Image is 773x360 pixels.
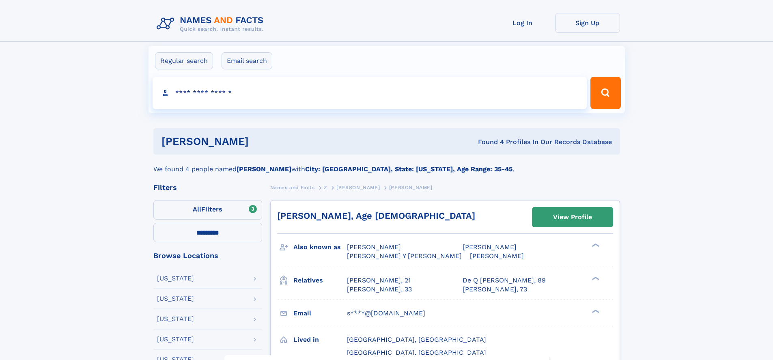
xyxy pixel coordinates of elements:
[463,276,546,285] a: De Q [PERSON_NAME], 89
[324,185,327,190] span: Z
[347,276,411,285] a: [PERSON_NAME], 21
[555,13,620,33] a: Sign Up
[293,306,347,320] h3: Email
[347,285,412,294] a: [PERSON_NAME], 33
[490,13,555,33] a: Log In
[161,136,364,147] h1: [PERSON_NAME]
[347,243,401,251] span: [PERSON_NAME]
[293,240,347,254] h3: Also known as
[153,155,620,174] div: We found 4 people named with .
[153,77,587,109] input: search input
[153,252,262,259] div: Browse Locations
[157,275,194,282] div: [US_STATE]
[157,295,194,302] div: [US_STATE]
[532,207,613,227] a: View Profile
[389,185,433,190] span: [PERSON_NAME]
[553,208,592,226] div: View Profile
[463,285,527,294] a: [PERSON_NAME], 73
[363,138,612,147] div: Found 4 Profiles In Our Records Database
[277,211,475,221] a: [PERSON_NAME], Age [DEMOGRAPHIC_DATA]
[153,200,262,220] label: Filters
[155,52,213,69] label: Regular search
[347,336,486,343] span: [GEOGRAPHIC_DATA], [GEOGRAPHIC_DATA]
[237,165,291,173] b: [PERSON_NAME]
[153,13,270,35] img: Logo Names and Facts
[324,182,327,192] a: Z
[222,52,272,69] label: Email search
[153,184,262,191] div: Filters
[347,349,486,356] span: [GEOGRAPHIC_DATA], [GEOGRAPHIC_DATA]
[336,182,380,192] a: [PERSON_NAME]
[293,333,347,347] h3: Lived in
[157,316,194,322] div: [US_STATE]
[590,308,600,314] div: ❯
[293,274,347,287] h3: Relatives
[590,77,620,109] button: Search Button
[347,252,462,260] span: [PERSON_NAME] Y [PERSON_NAME]
[590,243,600,248] div: ❯
[336,185,380,190] span: [PERSON_NAME]
[305,165,512,173] b: City: [GEOGRAPHIC_DATA], State: [US_STATE], Age Range: 35-45
[590,276,600,281] div: ❯
[157,336,194,343] div: [US_STATE]
[193,205,201,213] span: All
[470,252,524,260] span: [PERSON_NAME]
[270,182,315,192] a: Names and Facts
[463,243,517,251] span: [PERSON_NAME]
